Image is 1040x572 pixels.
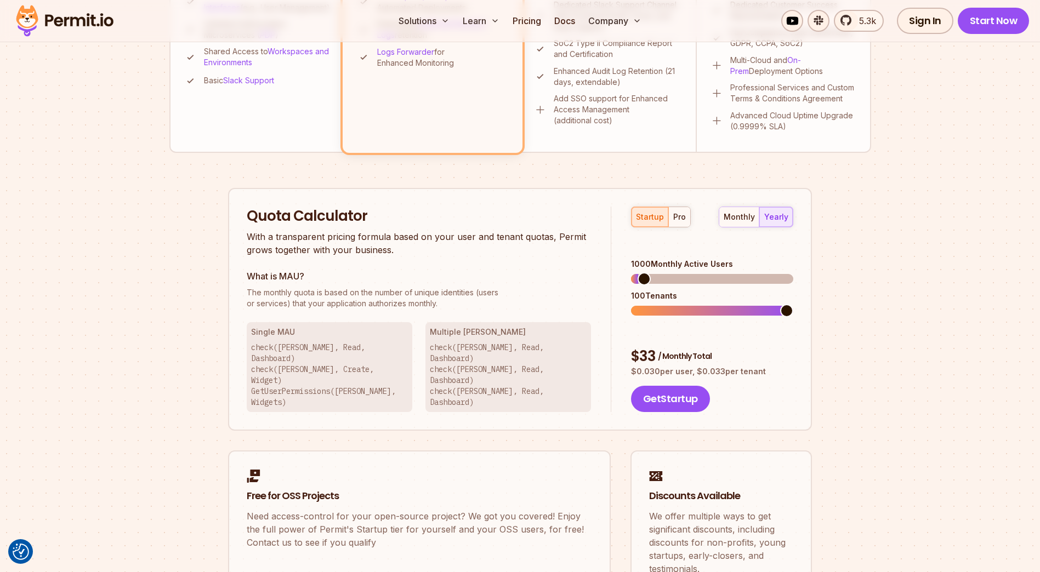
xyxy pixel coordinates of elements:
[430,342,587,408] p: check([PERSON_NAME], Read, Dashboard) check([PERSON_NAME], Read, Dashboard) check([PERSON_NAME], ...
[631,347,793,367] div: $ 33
[730,82,857,104] p: Professional Services and Custom Terms & Conditions Agreement
[394,10,454,32] button: Solutions
[631,259,793,270] div: 1000 Monthly Active Users
[247,287,591,309] p: or services) that your application authorizes monthly.
[897,8,953,34] a: Sign In
[658,351,712,362] span: / Monthly Total
[13,544,29,560] img: Revisit consent button
[631,290,793,301] div: 100 Tenants
[584,10,646,32] button: Company
[958,8,1030,34] a: Start Now
[554,38,683,60] p: SoC2 Type II Compliance Report and Certification
[554,66,683,88] p: Enhanced Audit Log Retention (21 days, extendable)
[673,211,686,222] div: pro
[631,386,710,412] button: GetStartup
[834,10,884,32] a: 5.3k
[11,2,118,39] img: Permit logo
[377,47,434,56] a: Logs Forwarder
[13,544,29,560] button: Consent Preferences
[430,327,587,338] h3: Multiple [PERSON_NAME]
[377,47,508,68] p: for Enhanced Monitoring
[631,366,793,377] p: $ 0.030 per user, $ 0.033 per tenant
[247,207,591,226] h2: Quota Calculator
[247,510,592,549] p: Need access-control for your open-source project? We got you covered! Enjoy the full power of Per...
[550,10,579,32] a: Docs
[508,10,545,32] a: Pricing
[247,489,592,503] h2: Free for OSS Projects
[554,93,683,126] p: Add SSO support for Enhanced Access Management (additional cost)
[458,10,504,32] button: Learn
[649,489,793,503] h2: Discounts Available
[247,230,591,256] p: With a transparent pricing formula based on your user and tenant quotas, Permit grows together wi...
[247,287,591,298] span: The monthly quota is based on the number of unique identities (users
[730,110,857,132] p: Advanced Cloud Uptime Upgrade (0.9999% SLA)
[223,76,274,85] a: Slack Support
[724,211,755,222] div: monthly
[730,55,857,77] p: Multi-Cloud and Deployment Options
[204,75,274,86] p: Basic
[730,55,801,76] a: On-Prem
[251,342,408,408] p: check([PERSON_NAME], Read, Dashboard) check([PERSON_NAME], Create, Widget) GetUserPermissions([PE...
[204,46,332,68] p: Shared Access to
[247,270,591,283] h3: What is MAU?
[853,14,876,27] span: 5.3k
[251,327,408,338] h3: Single MAU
